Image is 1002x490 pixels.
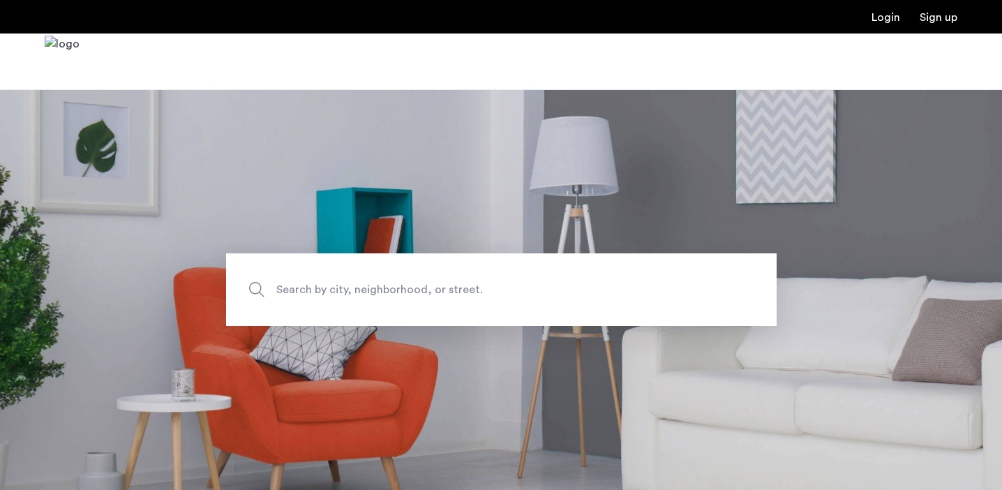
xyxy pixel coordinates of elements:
[276,281,661,299] span: Search by city, neighborhood, or street.
[45,36,80,88] img: logo
[45,36,80,88] a: Cazamio Logo
[226,253,777,326] input: Apartment Search
[920,12,957,23] a: Registration
[872,12,900,23] a: Login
